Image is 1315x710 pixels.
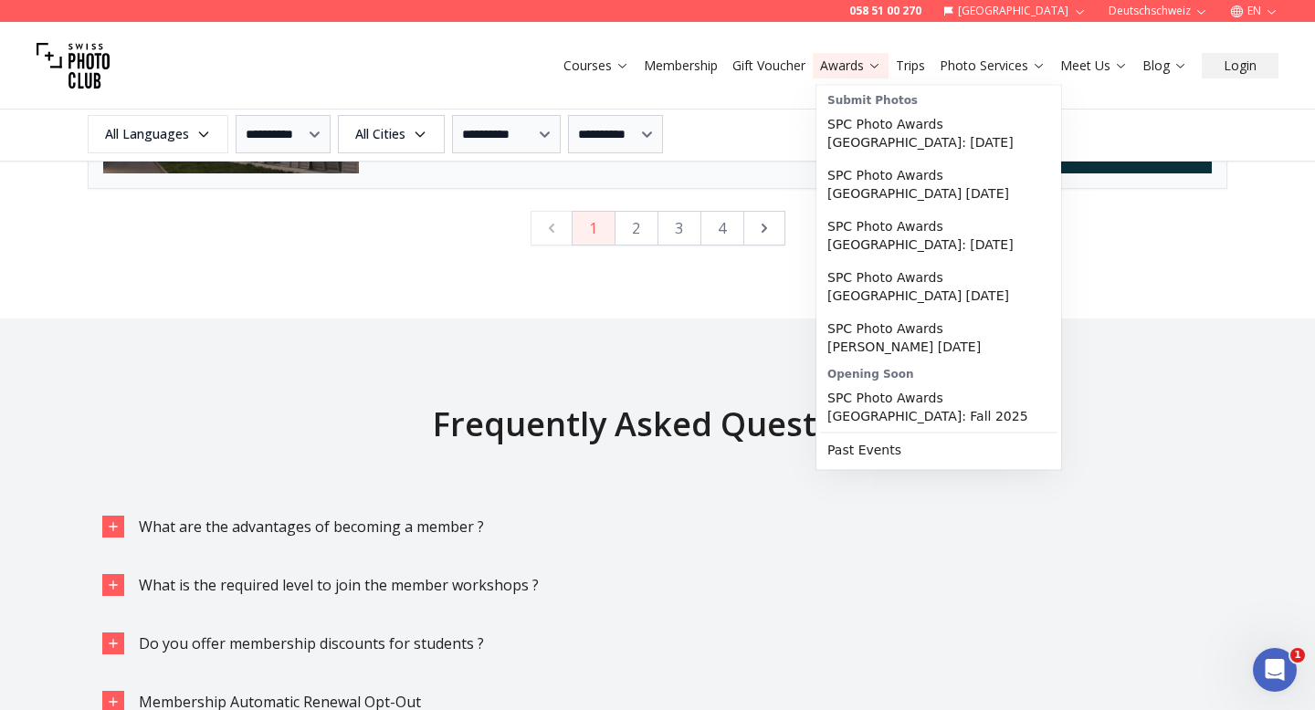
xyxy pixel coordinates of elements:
[139,575,539,595] span: What is the required level to join the member workshops ?
[820,363,1057,381] div: Opening Soon
[338,115,445,153] button: All Cities
[37,29,110,102] img: Swiss photo club
[1060,57,1128,75] a: Meet Us
[88,406,1227,443] h2: Frequently Asked Questions
[572,211,615,245] button: 1
[636,53,725,78] button: Membership
[820,261,1057,312] a: SPC Photo Awards [GEOGRAPHIC_DATA] [DATE]
[732,57,805,75] a: Gift Voucher
[563,57,629,75] a: Courses
[820,159,1057,210] a: SPC Photo Awards [GEOGRAPHIC_DATA] [DATE]
[820,57,881,75] a: Awards
[820,210,1057,261] a: SPC Photo Awards [GEOGRAPHIC_DATA]: [DATE]
[932,53,1053,78] button: Photo Services
[849,4,921,18] a: 058 51 00 270
[139,633,484,653] span: Do you offer membership discounts for students ?
[820,312,1057,363] a: SPC Photo Awards [PERSON_NAME] [DATE]
[1135,53,1194,78] button: Blog
[725,53,813,78] button: Gift Voucher
[88,501,1227,552] button: What are the advantages of becoming a member ?
[813,53,889,78] button: Awards
[700,211,744,245] button: 4
[90,118,226,151] span: All Languages
[644,57,718,75] a: Membership
[88,115,228,153] button: All Languages
[940,57,1046,75] a: Photo Services
[615,211,658,245] button: 2
[341,118,442,151] span: All Cities
[820,433,1057,466] a: Past Events
[896,57,925,75] a: Trips
[820,108,1057,159] a: SPC Photo Awards [GEOGRAPHIC_DATA]: [DATE]
[657,211,701,245] button: 3
[820,381,1057,433] a: SPC Photo Awards [GEOGRAPHIC_DATA]: Fall 2025
[1253,648,1297,692] iframe: Intercom live chat
[1202,53,1278,78] button: Login
[1142,57,1187,75] a: Blog
[88,618,1227,669] button: Do you offer membership discounts for students ?
[820,89,1057,108] div: Submit Photos
[556,53,636,78] button: Courses
[1053,53,1135,78] button: Meet Us
[88,559,1227,611] button: What is the required level to join the member workshops ?
[139,517,484,537] span: What are the advantages of becoming a member ?
[889,53,932,78] button: Trips
[1290,648,1305,663] span: 1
